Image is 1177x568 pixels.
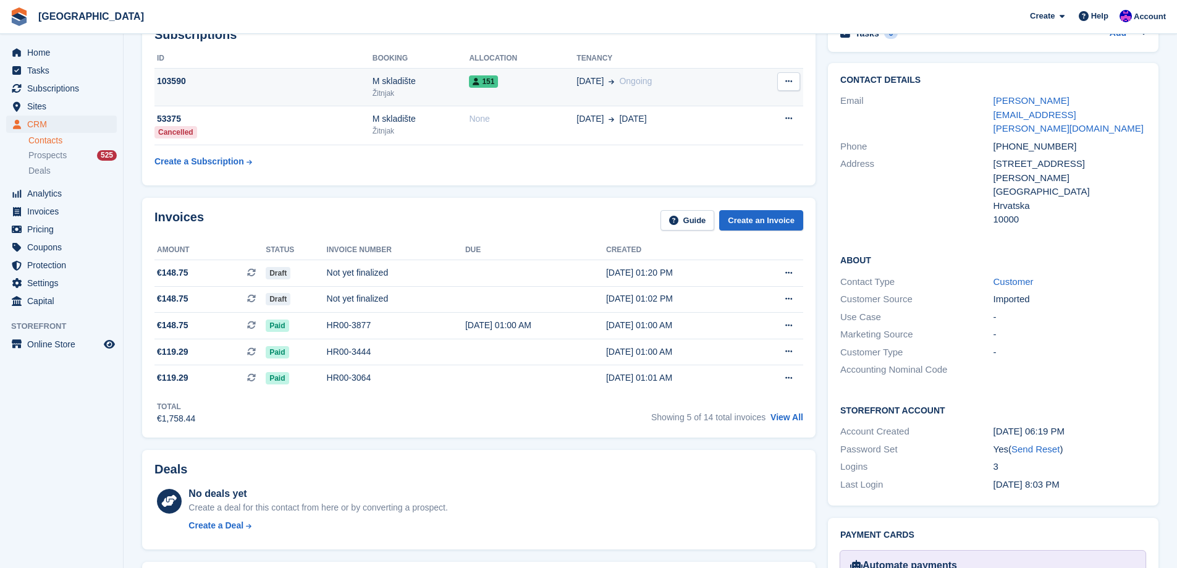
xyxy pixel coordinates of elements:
[154,210,204,231] h2: Invoices
[28,149,117,162] a: Prospects 525
[465,319,606,332] div: [DATE] 01:00 AM
[373,88,470,99] div: Žitnjak
[6,336,117,353] a: menu
[266,293,290,305] span: Draft
[840,530,1146,540] h2: Payment cards
[840,253,1146,266] h2: About
[157,266,188,279] span: €148.75
[606,319,748,332] div: [DATE] 01:00 AM
[27,80,101,97] span: Subscriptions
[993,345,1146,360] div: -
[840,310,993,324] div: Use Case
[327,266,465,279] div: Not yet finalized
[97,150,117,161] div: 525
[188,486,447,501] div: No deals yet
[606,292,748,305] div: [DATE] 01:02 PM
[840,363,993,377] div: Accounting Nominal Code
[840,94,993,136] div: Email
[327,345,465,358] div: HR00-3444
[6,256,117,274] a: menu
[993,443,1146,457] div: Yes
[840,478,993,492] div: Last Login
[469,112,576,125] div: None
[27,98,101,115] span: Sites
[993,328,1146,342] div: -
[993,185,1146,199] div: [GEOGRAPHIC_DATA]
[1120,10,1132,22] img: Ivan Gačić
[1091,10,1108,22] span: Help
[6,203,117,220] a: menu
[660,210,715,231] a: Guide
[770,412,803,422] a: View All
[469,75,498,88] span: 151
[157,292,188,305] span: €148.75
[840,275,993,289] div: Contact Type
[102,337,117,352] a: Preview store
[469,49,576,69] th: Allocation
[619,76,652,86] span: Ongoing
[28,135,117,146] a: Contacts
[154,49,373,69] th: ID
[327,371,465,384] div: HR00-3064
[266,372,289,384] span: Paid
[1008,444,1063,454] span: ( )
[619,112,646,125] span: [DATE]
[993,199,1146,213] div: Hrvatska
[327,319,465,332] div: HR00-3877
[266,346,289,358] span: Paid
[606,371,748,384] div: [DATE] 01:01 AM
[28,165,51,177] span: Deals
[651,412,766,422] span: Showing 5 of 14 total invoices
[373,112,470,125] div: M skladište
[266,267,290,279] span: Draft
[855,28,879,39] h2: Tasks
[154,240,266,260] th: Amount
[576,75,604,88] span: [DATE]
[327,240,465,260] th: Invoice number
[6,62,117,79] a: menu
[576,49,745,69] th: Tenancy
[1134,11,1166,23] span: Account
[157,371,188,384] span: €119.29
[840,443,993,457] div: Password Set
[576,112,604,125] span: [DATE]
[11,320,123,333] span: Storefront
[6,98,117,115] a: menu
[840,140,993,154] div: Phone
[6,116,117,133] a: menu
[993,292,1146,307] div: Imported
[27,116,101,133] span: CRM
[6,239,117,256] a: menu
[993,310,1146,324] div: -
[157,345,188,358] span: €119.29
[993,157,1146,185] div: [STREET_ADDRESS][PERSON_NAME]
[154,28,803,42] h2: Subscriptions
[266,240,326,260] th: Status
[840,425,993,439] div: Account Created
[993,140,1146,154] div: [PHONE_NUMBER]
[27,292,101,310] span: Capital
[1030,10,1055,22] span: Create
[373,49,470,69] th: Booking
[154,75,373,88] div: 103590
[27,185,101,202] span: Analytics
[840,328,993,342] div: Marketing Source
[993,425,1146,439] div: [DATE] 06:19 PM
[1110,27,1126,41] a: Add
[465,240,606,260] th: Due
[6,80,117,97] a: menu
[28,164,117,177] a: Deals
[27,274,101,292] span: Settings
[606,266,748,279] div: [DATE] 01:20 PM
[154,155,244,168] div: Create a Subscription
[154,126,197,138] div: Cancelled
[157,319,188,332] span: €148.75
[27,44,101,61] span: Home
[266,320,289,332] span: Paid
[993,276,1034,287] a: Customer
[1011,444,1060,454] a: Send Reset
[157,412,195,425] div: €1,758.44
[840,157,993,227] div: Address
[327,292,465,305] div: Not yet finalized
[27,239,101,256] span: Coupons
